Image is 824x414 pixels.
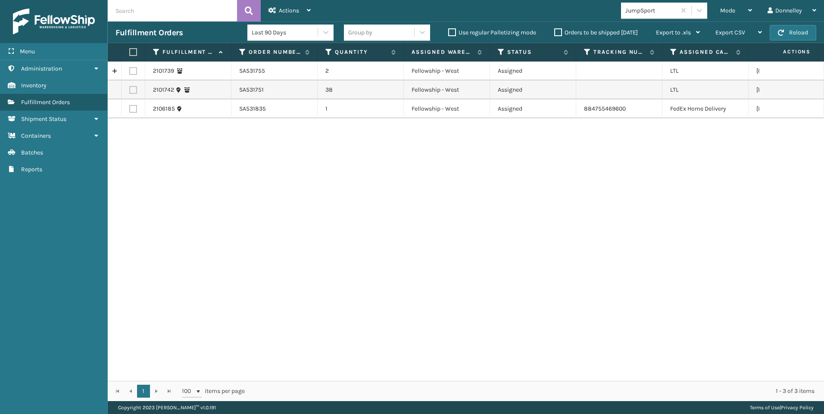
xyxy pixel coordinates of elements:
[21,99,70,106] span: Fulfillment Orders
[490,99,576,118] td: Assigned
[182,385,245,398] span: items per page
[625,6,677,15] div: JumpSport
[20,48,35,55] span: Menu
[404,80,490,99] td: Fellowship - West
[115,28,183,38] h3: Fulfillment Orders
[770,25,816,40] button: Reload
[720,7,735,14] span: Mode
[182,387,195,395] span: 100
[231,80,318,99] td: SA531751
[318,99,404,118] td: 1
[257,387,815,395] div: 1 - 3 of 3 items
[756,45,816,59] span: Actions
[249,48,301,56] label: Order Number
[662,80,749,99] td: LTL
[593,48,646,56] label: Tracking Number
[231,62,318,80] td: SA531755
[656,29,691,36] span: Export to .xls
[680,48,732,56] label: Assigned Carrier Service
[750,405,780,411] a: Terms of Use
[404,99,490,118] td: Fellowship - West
[279,7,299,14] span: Actions
[13,9,95,34] img: logo
[318,80,404,99] td: 38
[781,405,814,411] a: Privacy Policy
[252,28,318,37] div: Last 90 Days
[662,62,749,80] td: LTL
[335,48,387,56] label: Quantity
[162,48,215,56] label: Fulfillment Order Id
[490,62,576,80] td: Assigned
[750,401,814,414] div: |
[153,67,174,75] a: 2101739
[318,62,404,80] td: 2
[231,99,318,118] td: SA531835
[662,99,749,118] td: FedEx Home Delivery
[118,401,216,414] p: Copyright 2023 [PERSON_NAME]™ v 1.0.191
[153,105,175,113] a: 2106185
[412,48,473,56] label: Assigned Warehouse
[448,29,536,36] label: Use regular Palletizing mode
[21,166,42,173] span: Reports
[137,385,150,398] a: 1
[554,29,638,36] label: Orders to be shipped [DATE]
[21,149,43,156] span: Batches
[490,80,576,99] td: Assigned
[507,48,559,56] label: Status
[348,28,372,37] div: Group by
[21,132,51,139] span: Containers
[153,86,174,94] a: 2101742
[21,65,62,72] span: Administration
[715,29,745,36] span: Export CSV
[404,62,490,80] td: Fellowship - West
[21,82,47,89] span: Inventory
[21,115,66,123] span: Shipment Status
[584,105,626,112] a: 884755469600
